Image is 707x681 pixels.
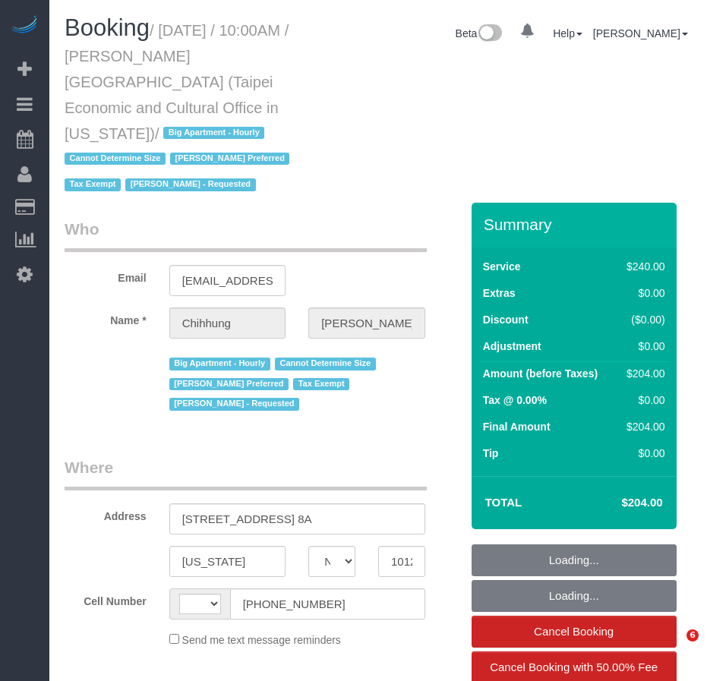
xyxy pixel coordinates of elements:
[53,265,158,285] label: Email
[275,358,376,370] span: Cannot Determine Size
[163,127,264,139] span: Big Apartment - Hourly
[65,178,121,191] span: Tax Exempt
[170,153,289,165] span: [PERSON_NAME] Preferred
[576,497,662,509] h4: $204.00
[593,27,688,39] a: [PERSON_NAME]
[169,398,299,410] span: [PERSON_NAME] - Requested
[483,366,598,381] label: Amount (before Taxes)
[483,419,551,434] label: Final Amount
[472,616,677,648] a: Cancel Booking
[620,285,664,301] div: $0.00
[620,366,664,381] div: $204.00
[378,546,425,577] input: Zip Code
[53,307,158,328] label: Name *
[308,307,425,339] input: Last Name
[293,378,349,390] span: Tax Exempt
[483,339,541,354] label: Adjustment
[169,358,270,370] span: Big Apartment - Hourly
[483,446,499,461] label: Tip
[53,588,158,609] label: Cell Number
[655,629,692,666] iframe: Intercom live chat
[65,218,427,252] legend: Who
[483,259,521,274] label: Service
[620,259,664,274] div: $240.00
[182,634,341,646] span: Send me text message reminders
[483,393,547,408] label: Tax @ 0.00%
[169,546,286,577] input: City
[169,307,286,339] input: First Name
[483,285,516,301] label: Extras
[553,27,582,39] a: Help
[477,24,502,44] img: New interface
[620,339,664,354] div: $0.00
[125,178,255,191] span: [PERSON_NAME] - Requested
[483,312,529,327] label: Discount
[169,378,289,390] span: [PERSON_NAME] Preferred
[169,265,286,296] input: Email
[65,14,150,41] span: Booking
[53,503,158,524] label: Address
[65,22,294,194] small: / [DATE] / 10:00AM / [PERSON_NAME][GEOGRAPHIC_DATA] (Taipei Economic and Cultural Office in [US_S...
[456,27,503,39] a: Beta
[485,496,522,509] strong: Total
[490,661,658,673] span: Cancel Booking with 50.00% Fee
[65,153,166,165] span: Cannot Determine Size
[620,419,664,434] div: $204.00
[230,588,425,620] input: Cell Number
[65,456,427,490] legend: Where
[620,312,664,327] div: ($0.00)
[484,216,669,233] h3: Summary
[686,629,699,642] span: 6
[65,125,294,194] span: /
[9,15,39,36] img: Automaid Logo
[620,446,664,461] div: $0.00
[620,393,664,408] div: $0.00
